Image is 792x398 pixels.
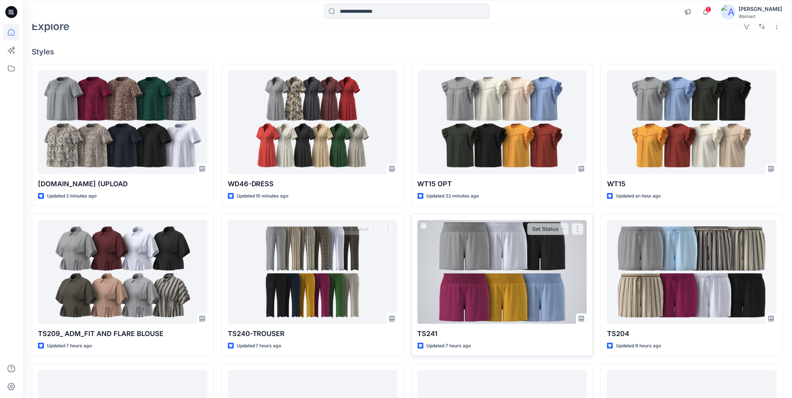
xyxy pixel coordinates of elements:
[228,220,397,324] a: TS240-TROUSER
[706,6,712,12] span: 1
[228,329,397,339] p: TS240-TROUSER
[38,179,207,189] p: [DOMAIN_NAME] (UPLOAD
[32,47,783,56] h4: Styles
[418,329,587,339] p: TS241
[38,70,207,174] a: TS245-SZ-1X-29-07-2025.bw (UPLOAD
[228,179,397,189] p: WD46-DRESS
[721,5,736,20] img: avatar
[228,70,397,174] a: WD46-DRESS
[616,192,661,200] p: Updated an hour ago
[38,329,207,339] p: TS209_ ADM_FIT AND FLARE BLOUSE
[616,342,661,350] p: Updated 9 hours ago
[237,192,289,200] p: Updated 10 minutes ago
[47,342,92,350] p: Updated 7 hours ago
[427,342,471,350] p: Updated 7 hours ago
[418,70,587,174] a: WT15 OPT
[427,192,479,200] p: Updated 32 minutes ago
[418,179,587,189] p: WT15 OPT
[237,342,282,350] p: Updated 7 hours ago
[739,14,783,19] div: Walmart
[47,192,97,200] p: Updated 2 minutes ago
[32,20,70,32] h2: Explore
[418,220,587,324] a: TS241
[607,220,777,324] a: TS204
[607,329,777,339] p: TS204
[739,5,783,14] div: [PERSON_NAME]
[607,70,777,174] a: WT15
[38,220,207,324] a: TS209_ ADM_FIT AND FLARE BLOUSE
[607,179,777,189] p: WT15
